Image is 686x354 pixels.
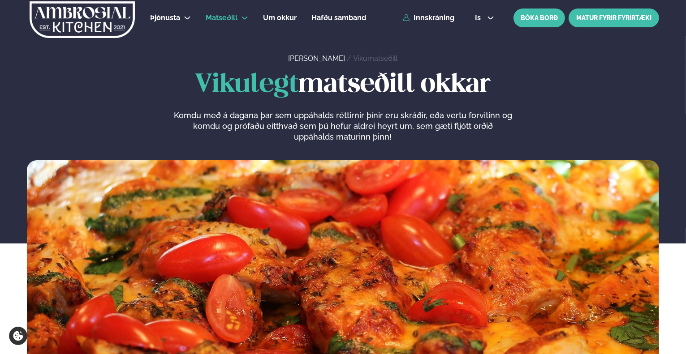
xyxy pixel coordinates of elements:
[403,14,454,22] a: Innskráning
[513,9,565,27] button: BÓKA BORÐ
[475,14,483,21] span: is
[347,54,353,63] span: /
[353,54,397,63] a: Vikumatseðill
[288,54,345,63] a: [PERSON_NAME]
[468,14,501,21] button: is
[195,73,298,97] span: Vikulegt
[173,110,512,142] p: Komdu með á dagana þar sem uppáhalds réttirnir þínir eru skráðir, eða vertu forvitinn og komdu og...
[27,71,659,99] h1: matseðill okkar
[311,13,366,23] a: Hafðu samband
[263,13,297,22] span: Um okkur
[263,13,297,23] a: Um okkur
[150,13,180,23] a: Þjónusta
[29,1,136,38] img: logo
[311,13,366,22] span: Hafðu samband
[206,13,237,23] a: Matseðill
[150,13,180,22] span: Þjónusta
[569,9,659,27] a: MATUR FYRIR FYRIRTÆKI
[9,327,27,345] a: Cookie settings
[206,13,237,22] span: Matseðill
